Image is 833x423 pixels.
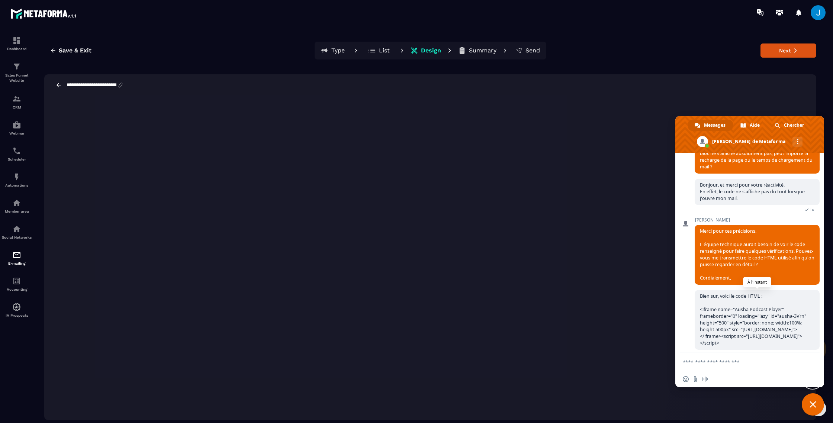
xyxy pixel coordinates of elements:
p: Accounting [2,287,32,291]
button: Design [408,43,443,58]
div: Autres canaux [792,137,803,147]
p: CRM [2,105,32,109]
a: schedulerschedulerScheduler [2,141,32,167]
p: Dashboard [2,47,32,51]
p: Send [525,47,540,54]
p: Summary [469,47,496,54]
span: [PERSON_NAME] [695,217,820,223]
button: Type [316,43,350,58]
span: Insérer un emoji [683,376,689,382]
img: logo [10,7,77,20]
a: social-networksocial-networkSocial Networks [2,219,32,245]
div: Aide [734,120,767,131]
a: emailemailE-mailing [2,245,32,271]
a: formationformationCRM [2,89,32,115]
p: Type [331,47,345,54]
a: formationformationDashboard [2,30,32,56]
button: Save & Exit [44,44,97,57]
p: Sales Funnel Website [2,73,32,83]
a: accountantaccountantAccounting [2,271,32,297]
button: Summary [456,43,499,58]
p: Automations [2,183,32,187]
img: automations [12,198,21,207]
a: automationsautomationsAutomations [2,167,32,193]
span: Envoyer un fichier [692,376,698,382]
div: Fermer le chat [802,393,824,416]
p: Social Networks [2,235,32,239]
a: automationsautomationsMember area [2,193,32,219]
span: Aide [750,120,760,131]
img: email [12,251,21,259]
img: accountant [12,277,21,285]
textarea: Entrez votre message... [683,359,800,365]
p: Scheduler [2,157,32,161]
span: Merci pour ces précisions. L'équipe technique aurait besoin de voir le code renseigné pour faire ... [700,228,814,281]
a: automationsautomationsWebinar [2,115,32,141]
button: List [362,43,396,58]
a: formationformationSales Funnel Website [2,56,32,89]
p: Member area [2,209,32,213]
img: formation [12,62,21,71]
div: Chercher [768,120,811,131]
p: IA Prospects [2,313,32,317]
button: Send [511,43,545,58]
img: automations [12,303,21,311]
span: Bonjour, et merci pour votre réactivité. En effet, le code ne s'affiche pas du tout lorsque j'ouv... [700,182,805,201]
span: Message audio [702,376,708,382]
img: formation [12,94,21,103]
img: scheduler [12,146,21,155]
img: social-network [12,225,21,233]
div: Messages [688,120,733,131]
p: Webinar [2,131,32,135]
img: formation [12,36,21,45]
p: Design [421,47,441,54]
span: Chercher [784,120,804,131]
img: automations [12,172,21,181]
span: Lu [810,207,814,212]
img: automations [12,120,21,129]
span: Messages [704,120,726,131]
p: E-mailing [2,261,32,265]
span: Save & Exit [59,47,91,54]
p: List [379,47,390,54]
button: Next [760,43,816,58]
span: Bien sur, voici le code HTML : <iframe name="Ausha Podcast Player" frameborder="0" loading="lazy"... [700,293,806,346]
